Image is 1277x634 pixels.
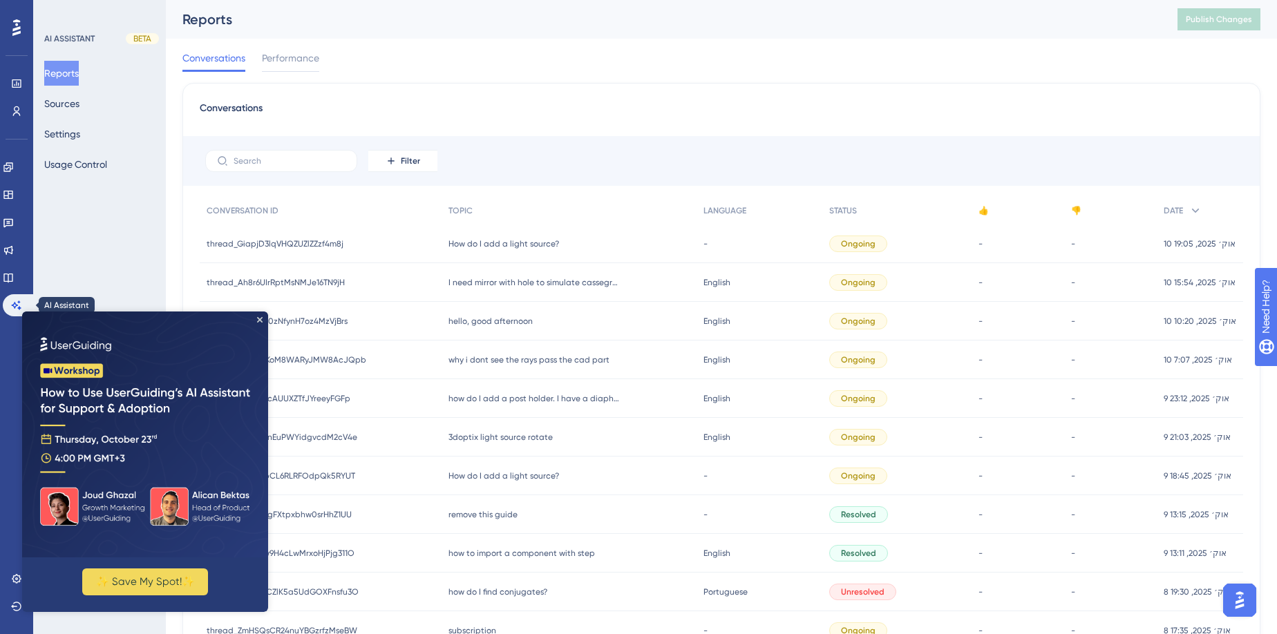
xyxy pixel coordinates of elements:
[448,205,473,216] span: TOPIC
[207,238,343,249] span: thread_GiapjD3lqVHQZUZlZZzf4m8j
[1164,238,1236,249] span: 10 אוק׳ 2025, 19:05
[703,470,708,481] span: -
[841,277,876,288] span: Ongoing
[703,205,746,216] span: LANGUAGE
[841,393,876,404] span: Ongoing
[368,150,437,172] button: Filter
[44,152,107,177] button: Usage Control
[401,155,420,166] span: Filter
[207,432,357,443] span: thread_8Z9mnnnEuPWYidgvcdM2cV4e
[703,586,748,597] span: Portuguese
[1177,8,1260,30] button: Publish Changes
[1186,14,1252,25] span: Publish Changes
[703,316,730,327] span: English
[1071,393,1075,404] span: -
[207,470,355,481] span: thread_2b65fVbCL6RLRFOdpQk5RYUT
[1071,586,1075,597] span: -
[1164,277,1236,288] span: 10 אוק׳ 2025, 15:54
[1071,238,1075,249] span: -
[1071,277,1075,288] span: -
[978,354,983,365] span: -
[978,509,983,520] span: -
[234,156,346,166] input: Search
[978,393,983,404] span: -
[207,548,354,559] span: thread_HmmGw9H4cLwMrxoHjPjg311O
[207,316,348,327] span: thread_WvhX560zNfynH7oz4MzVjBrs
[829,205,857,216] span: STATUS
[1071,509,1075,520] span: -
[60,257,186,284] button: ✨ Save My Spot!✨
[1164,354,1232,365] span: 10 אוק׳ 2025, 7:07
[1071,316,1075,327] span: -
[182,50,245,66] span: Conversations
[841,470,876,481] span: Ongoing
[207,277,345,288] span: thread_Ah8r6UIrRptMsNMJe16TN9jH
[207,205,278,216] span: CONVERSATION ID
[978,470,983,481] span: -
[207,509,352,520] span: thread_QSBkEdgFXtpxbhw0srHhZ1UU
[703,238,708,249] span: -
[448,586,547,597] span: how do I find conjugates?
[1071,470,1075,481] span: -
[1164,316,1236,327] span: 10 אוק׳ 2025, 10:20
[1164,470,1231,481] span: 9 אוק׳ 2025, 18:45
[703,432,730,443] span: English
[207,393,350,404] span: thread_dRv8xmcAUUXZTfJYreeyFGFp
[448,548,595,559] span: how to import a component with step
[703,509,708,520] span: -
[448,238,559,249] span: How do I add a light source?
[841,548,876,559] span: Resolved
[1164,432,1231,443] span: 9 אוק׳ 2025, 21:03
[703,393,730,404] span: English
[978,548,983,559] span: -
[841,238,876,249] span: Ongoing
[182,10,1143,29] div: Reports
[44,122,80,146] button: Settings
[703,277,730,288] span: English
[44,91,79,116] button: Sources
[978,316,983,327] span: -
[200,100,263,125] span: Conversations
[448,470,559,481] span: How do I add a light source?
[978,205,989,216] span: 👍
[448,354,609,365] span: why i dont see the rays pass the cad part
[703,548,730,559] span: English
[448,509,518,520] span: remove this guide
[1164,586,1231,597] span: 8 אוק׳ 2025, 19:30
[448,393,621,404] span: how do I add a post holder. I have a diaphragm with a post but I cannot seem to add a holder
[1071,354,1075,365] span: -
[1164,548,1227,559] span: 9 אוק׳ 2025, 13:11
[978,432,983,443] span: -
[1071,548,1075,559] span: -
[235,6,240,11] div: Close Preview
[262,50,319,66] span: Performance
[448,316,533,327] span: hello, good afternoon
[841,509,876,520] span: Resolved
[1219,579,1260,621] iframe: UserGuiding AI Assistant Launcher
[978,277,983,288] span: -
[207,586,359,597] span: thread_HKWdeCZlK5a5UdGOXFnsfu3O
[448,277,621,288] span: I need mirror with hole to simulate cassegrain telescope.
[44,61,79,86] button: Reports
[44,33,95,44] div: AI ASSISTANT
[841,354,876,365] span: Ongoing
[207,354,366,365] span: thread_yptTXAKoM8WARyJMW8AcJQpb
[448,432,553,443] span: 3doptix light source rotate
[1164,205,1183,216] span: DATE
[978,586,983,597] span: -
[32,3,86,20] span: Need Help?
[703,354,730,365] span: English
[1164,393,1229,404] span: 9 אוק׳ 2025, 23:12
[1071,432,1075,443] span: -
[126,33,159,44] div: BETA
[841,316,876,327] span: Ongoing
[841,586,885,597] span: Unresolved
[1071,205,1081,216] span: 👎
[841,432,876,443] span: Ongoing
[978,238,983,249] span: -
[1164,509,1229,520] span: 9 אוק׳ 2025, 13:15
